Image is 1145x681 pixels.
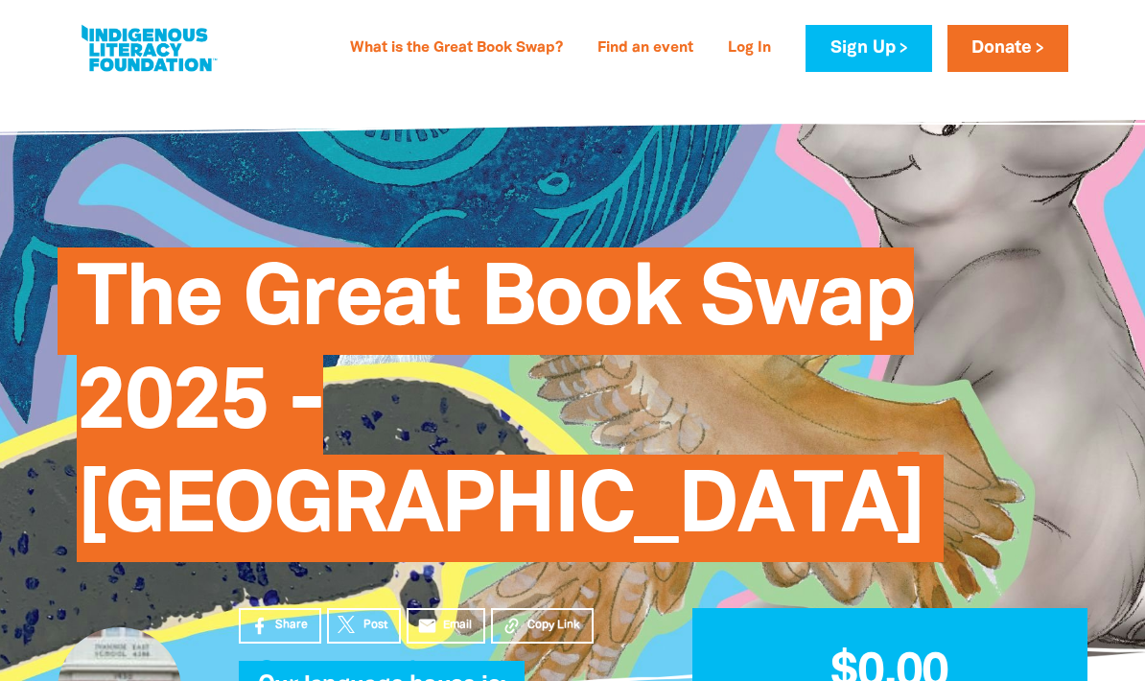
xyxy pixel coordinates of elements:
[716,34,783,64] a: Log In
[491,608,594,644] button: Copy Link
[363,617,387,634] span: Post
[527,617,580,634] span: Copy Link
[239,608,321,644] a: Share
[77,262,924,562] span: The Great Book Swap 2025 - [GEOGRAPHIC_DATA]
[947,25,1068,72] a: Donate
[327,608,401,644] a: Post
[407,608,485,644] a: emailEmail
[586,34,705,64] a: Find an event
[443,617,472,634] span: Email
[417,616,437,636] i: email
[275,617,308,634] span: Share
[806,25,931,72] a: Sign Up
[339,34,574,64] a: What is the Great Book Swap?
